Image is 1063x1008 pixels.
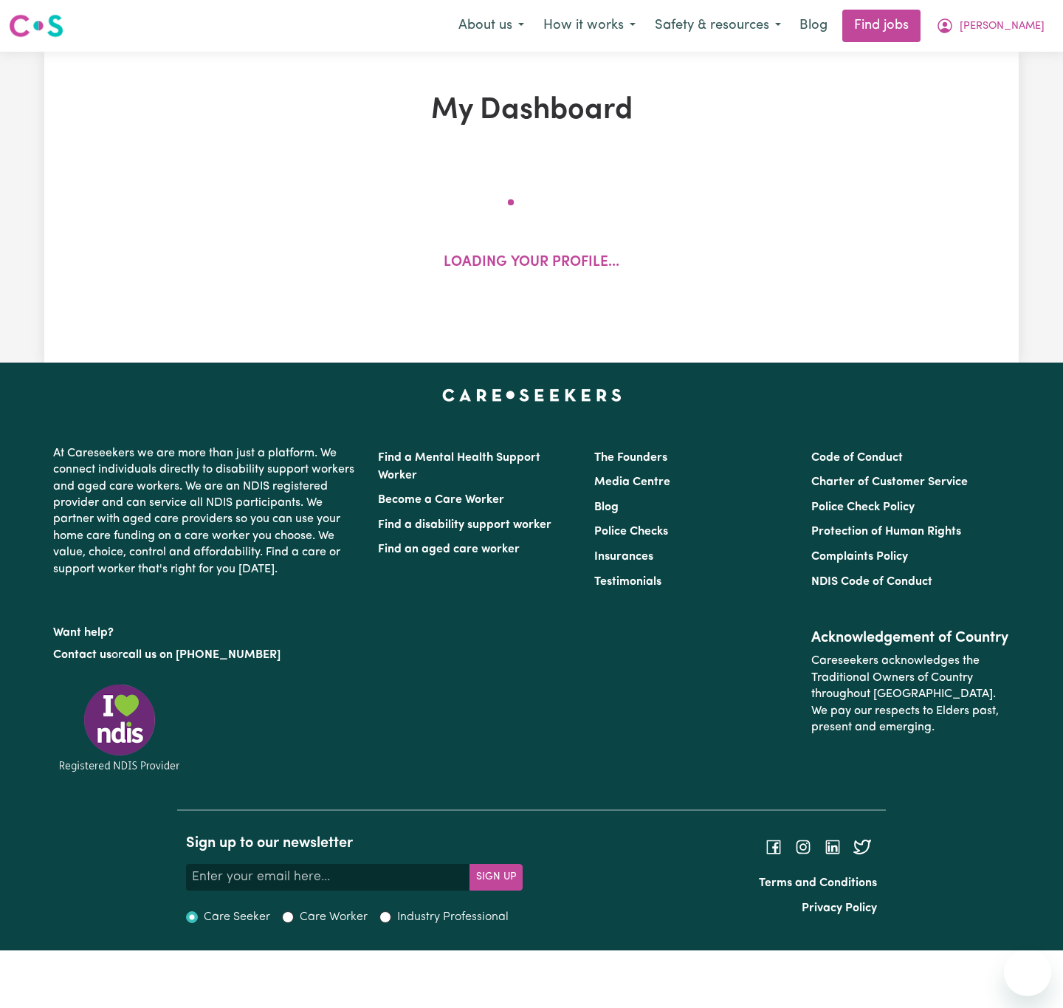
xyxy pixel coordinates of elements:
button: How it works [534,10,645,41]
img: Registered NDIS provider [53,682,186,774]
img: Careseekers logo [9,13,63,39]
a: NDIS Code of Conduct [811,576,932,588]
a: Follow Careseekers on Twitter [853,841,871,853]
iframe: Button to launch messaging window [1004,949,1051,996]
a: Charter of Customer Service [811,476,968,488]
h2: Sign up to our newsletter [186,834,523,852]
a: call us on [PHONE_NUMBER] [123,649,281,661]
button: Safety & resources [645,10,791,41]
a: Insurances [594,551,653,563]
a: Complaints Policy [811,551,908,563]
button: Subscribe [469,864,523,891]
a: Terms and Conditions [759,877,877,889]
span: [PERSON_NAME] [960,18,1045,35]
h1: My Dashboard [216,93,847,128]
label: Care Worker [300,908,368,926]
a: The Founders [594,452,667,464]
h2: Acknowledgement of Country [811,629,1010,647]
p: Careseekers acknowledges the Traditional Owners of Country throughout [GEOGRAPHIC_DATA]. We pay o... [811,647,1010,741]
a: Blog [791,10,836,42]
a: Testimonials [594,576,661,588]
a: Media Centre [594,476,670,488]
a: Find a Mental Health Support Worker [378,452,540,481]
a: Find a disability support worker [378,519,551,531]
a: Find jobs [842,10,921,42]
p: At Careseekers we are more than just a platform. We connect individuals directly to disability su... [53,439,360,583]
a: Protection of Human Rights [811,526,961,538]
a: Contact us [53,649,111,661]
button: My Account [926,10,1054,41]
a: Code of Conduct [811,452,903,464]
label: Industry Professional [397,908,509,926]
a: Blog [594,501,619,513]
p: Want help? [53,619,360,641]
a: Follow Careseekers on LinkedIn [824,841,842,853]
button: About us [449,10,534,41]
a: Police Check Policy [811,501,915,513]
a: Careseekers logo [9,9,63,43]
a: Follow Careseekers on Facebook [765,841,782,853]
a: Become a Care Worker [378,494,504,506]
p: or [53,641,360,669]
label: Care Seeker [204,908,270,926]
a: Police Checks [594,526,668,538]
input: Enter your email here... [186,864,470,891]
a: Privacy Policy [802,902,877,914]
p: Loading your profile... [444,253,619,274]
a: Careseekers home page [442,389,622,401]
a: Find an aged care worker [378,544,520,555]
a: Follow Careseekers on Instagram [794,841,812,853]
